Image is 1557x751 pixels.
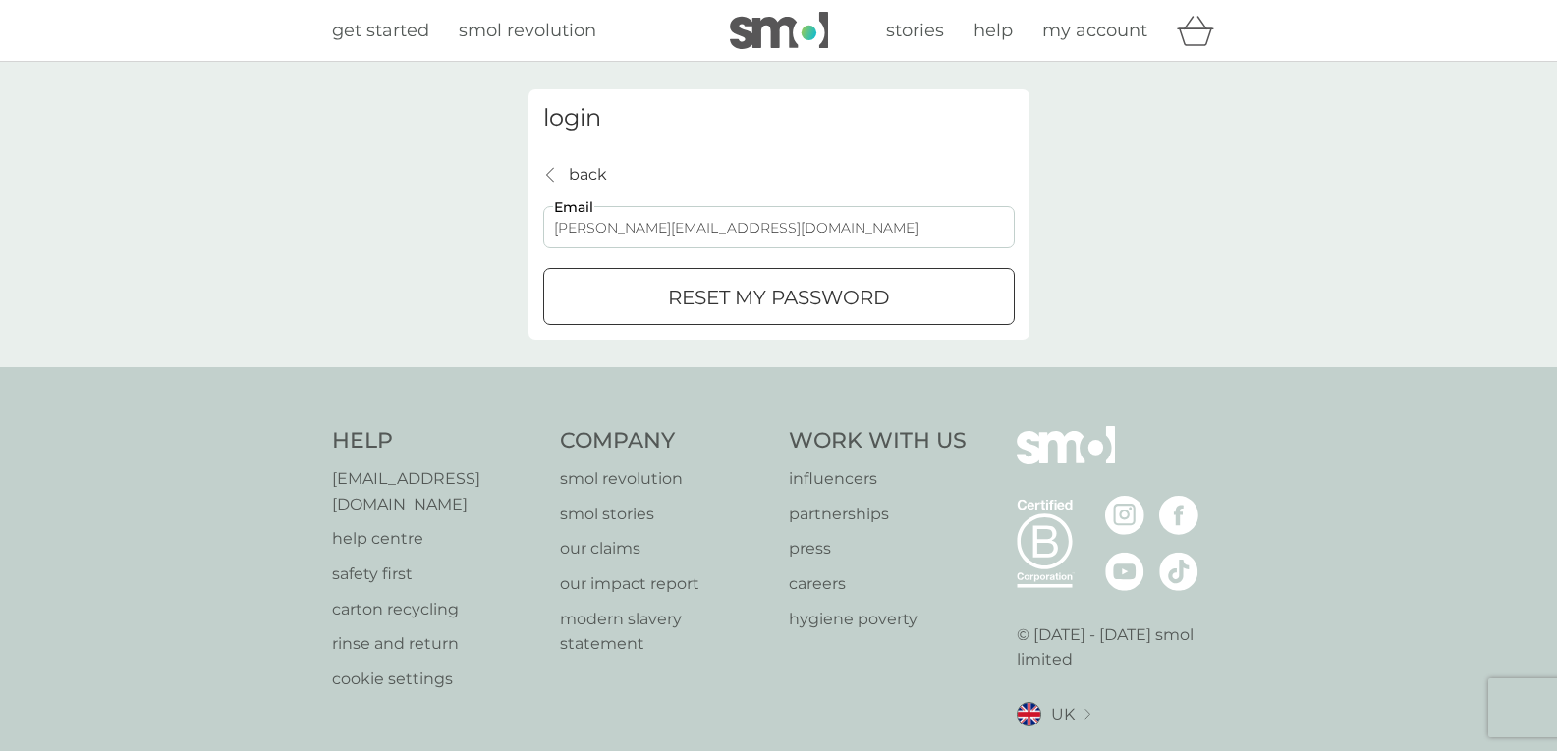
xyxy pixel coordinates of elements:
a: partnerships [789,502,967,527]
p: reset my password [668,282,890,313]
img: select a new location [1084,709,1090,720]
h3: login [543,104,1015,133]
a: my account [1042,17,1147,45]
a: smol revolution [560,466,769,492]
a: smol revolution [459,17,596,45]
span: UK [1051,702,1075,727]
p: back [569,162,607,188]
a: influencers [789,466,967,492]
a: get started [332,17,429,45]
button: reset my password [543,268,1015,325]
h4: Work With Us [789,426,967,456]
a: cookie settings [332,667,541,692]
img: visit the smol Facebook page [1159,496,1198,535]
a: rinse and return [332,631,541,657]
a: carton recycling [332,597,541,622]
a: careers [789,571,967,597]
p: © [DATE] - [DATE] smol limited [1017,622,1226,672]
img: UK flag [1017,702,1041,726]
a: our impact report [560,571,769,597]
div: basket [1177,11,1226,50]
h4: Company [560,426,769,456]
img: visit the smol Youtube page [1105,552,1144,591]
img: smol [1017,426,1115,493]
h4: Help [332,426,541,456]
span: help [973,20,1013,41]
a: [EMAIL_ADDRESS][DOMAIN_NAME] [332,466,541,516]
a: hygiene poverty [789,607,967,632]
img: smol [730,12,828,49]
a: our claims [560,536,769,562]
a: safety first [332,562,541,587]
img: visit the smol Tiktok page [1159,552,1198,591]
a: stories [886,17,944,45]
span: smol revolution [459,20,596,41]
img: visit the smol Instagram page [1105,496,1144,535]
span: get started [332,20,429,41]
a: smol stories [560,502,769,527]
a: help [973,17,1013,45]
a: press [789,536,967,562]
span: stories [886,20,944,41]
a: help centre [332,526,541,552]
a: modern slavery statement [560,607,769,657]
span: my account [1042,20,1147,41]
